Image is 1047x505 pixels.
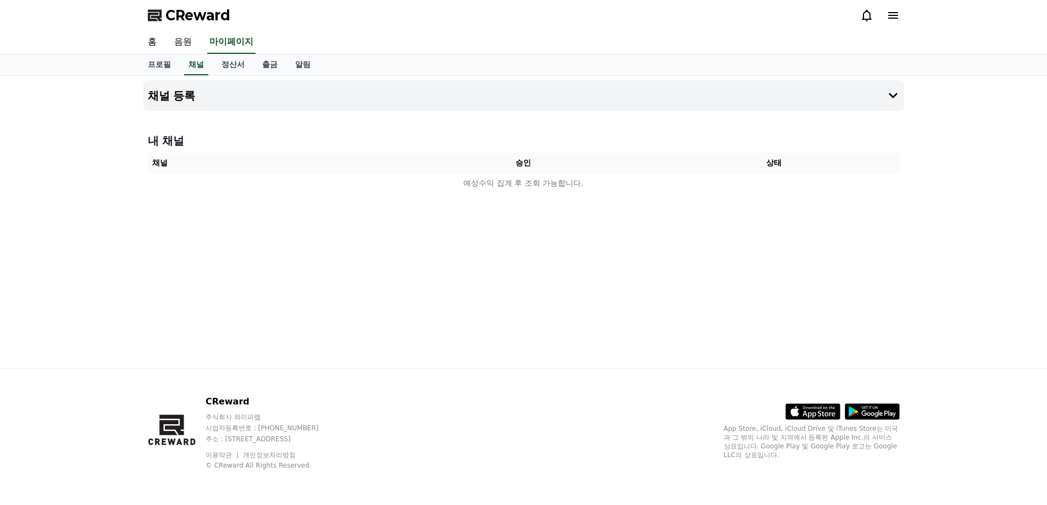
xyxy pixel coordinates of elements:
a: 마이페이지 [207,31,256,54]
a: 홈 [139,31,165,54]
a: 알림 [286,54,319,75]
p: 주소 : [STREET_ADDRESS] [206,435,340,443]
td: 예상수익 집계 후 조회 가능합니다. [148,173,900,193]
button: 채널 등록 [143,80,904,111]
p: CReward [206,395,340,408]
p: © CReward All Rights Reserved. [206,461,340,470]
p: App Store, iCloud, iCloud Drive 및 iTunes Store는 미국과 그 밖의 나라 및 지역에서 등록된 Apple Inc.의 서비스 상표입니다. Goo... [724,424,900,459]
p: 사업자등록번호 : [PHONE_NUMBER] [206,424,340,432]
th: 승인 [398,153,649,173]
a: 정산서 [213,54,253,75]
a: 개인정보처리방침 [243,451,296,459]
a: 이용약관 [206,451,240,459]
a: CReward [148,7,230,24]
h4: 채널 등록 [148,90,196,102]
th: 상태 [649,153,899,173]
th: 채널 [148,153,398,173]
a: 음원 [165,31,201,54]
h4: 내 채널 [148,133,900,148]
a: 출금 [253,54,286,75]
a: 채널 [184,54,208,75]
p: 주식회사 와이피랩 [206,413,340,421]
span: CReward [165,7,230,24]
a: 프로필 [139,54,180,75]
